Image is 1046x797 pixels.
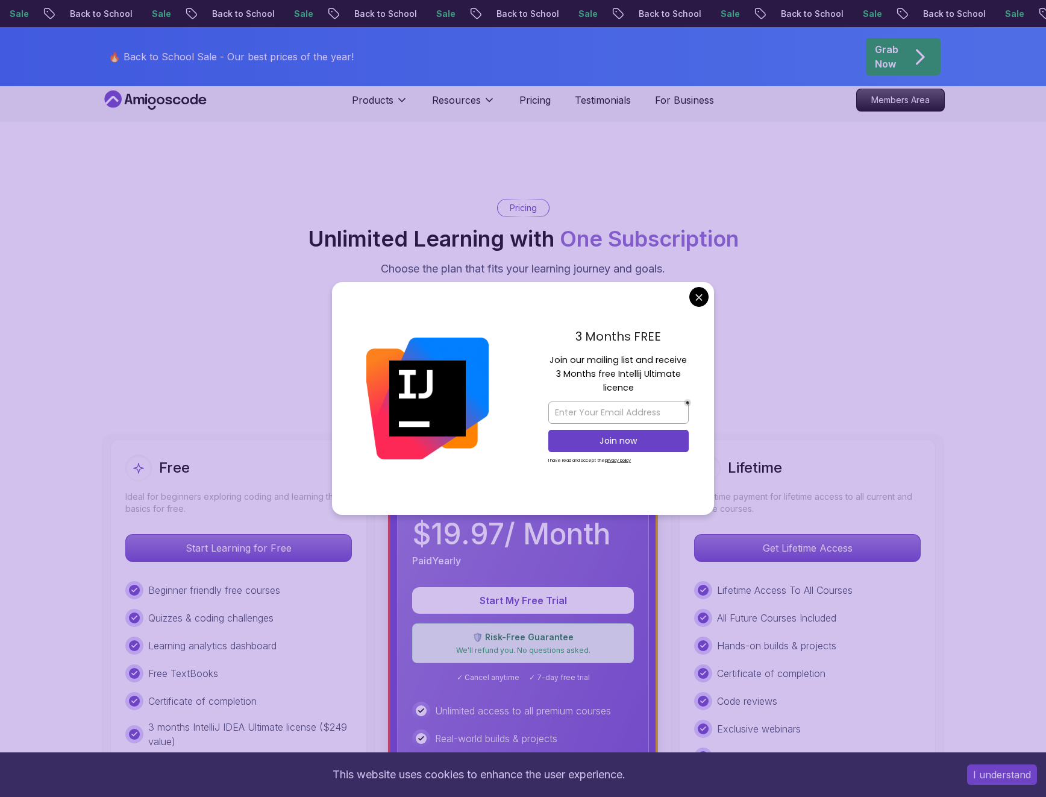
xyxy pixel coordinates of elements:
p: Code reviews [717,694,777,708]
p: Get Lifetime Access [695,535,920,561]
p: Start My Free Trial [427,593,619,608]
h2: Lifetime [728,458,782,477]
p: Back to School [860,8,942,20]
a: Pricing [519,93,551,107]
p: Learning analytics dashboard [148,638,277,653]
p: Products [352,93,393,107]
span: ✓ Cancel anytime [457,673,519,682]
button: Products [352,93,408,117]
p: Hands-on builds & projects [717,638,836,653]
p: $ 19.97 / Month [412,520,610,549]
a: For Business [655,93,714,107]
p: Certificate of completion [717,666,825,681]
p: Back to School [292,8,374,20]
div: This website uses cookies to enhance the user experience. [9,761,949,788]
p: Sale [89,8,128,20]
a: Testimonials [575,93,631,107]
h2: Free [159,458,190,477]
p: Paid Yearly [412,553,461,568]
p: Sale [658,8,697,20]
p: Free TextBooks [148,666,218,681]
p: Sale [374,8,412,20]
span: ✓ 7-day free trial [529,673,590,682]
p: Quizzes & coding challenges [148,611,274,625]
p: Beginner friendly free courses [148,583,280,597]
button: Start Learning for Free [125,534,352,562]
a: Start My Free Trial [412,594,634,606]
p: Certificate of completion [148,694,257,708]
a: Members Area [856,89,945,112]
p: Resources [432,93,481,107]
p: Sale [942,8,981,20]
p: Exclusive webinars [717,722,801,736]
p: Start Learning for Free [126,535,351,561]
p: We'll refund you. No questions asked. [420,646,626,655]
p: Real-world builds & projects [435,731,557,746]
p: Grab Now [875,42,898,71]
a: Start Learning for Free [125,542,352,554]
p: Back to School [149,8,231,20]
button: Start My Free Trial [412,587,634,614]
button: Accept cookies [967,764,1037,785]
p: 3 months IntelliJ IDEA Ultimate license ($249 value) [148,720,352,749]
p: 🛡️ Risk-Free Guarantee [420,631,626,643]
p: Ideal for beginners exploring coding and learning the basics for free. [125,491,352,515]
p: Back to School [718,8,800,20]
p: Sale [231,8,270,20]
p: Unlimited access to all premium courses [435,704,611,718]
button: Get Lifetime Access [694,534,921,562]
p: Back to School [576,8,658,20]
h2: Unlimited Learning with [308,227,739,251]
p: Back to School [434,8,516,20]
p: Sale [516,8,554,20]
p: All Future Courses Included [717,611,836,625]
p: 🔥 Back to School Sale - Our best prices of the year! [108,49,354,64]
button: Resources [432,93,495,117]
a: Get Lifetime Access [694,542,921,554]
p: Sale [800,8,839,20]
p: Tools and Apps [717,749,785,764]
p: Back to School [7,8,89,20]
p: Lifetime Access To All Courses [717,583,853,597]
p: Choose the plan that fits your learning journey and goals. [381,260,665,277]
p: One-time payment for lifetime access to all current and future courses. [694,491,921,515]
span: One Subscription [560,225,739,252]
p: Members Area [857,89,944,111]
p: Pricing [510,202,537,214]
